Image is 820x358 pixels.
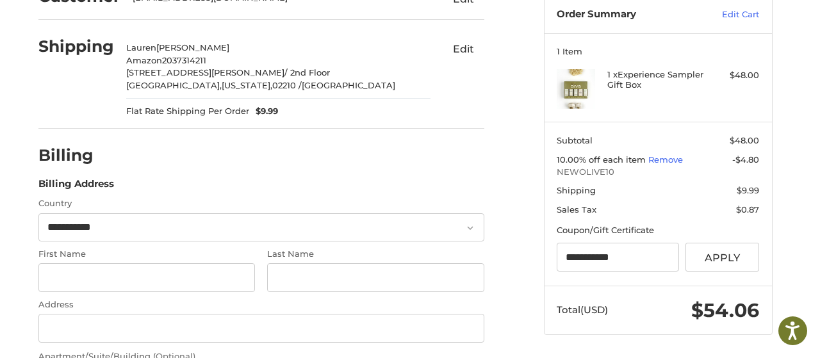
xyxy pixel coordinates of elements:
span: Total (USD) [557,304,608,316]
label: Address [38,298,484,311]
span: 02210 / [272,80,302,90]
span: [GEOGRAPHIC_DATA], [126,80,222,90]
span: NEWOLIVE10 [557,166,759,179]
span: 10.00% off each item [557,154,648,165]
button: Apply [685,243,760,272]
legend: Billing Address [38,177,114,197]
label: First Name [38,248,255,261]
span: [GEOGRAPHIC_DATA] [302,80,395,90]
span: -$4.80 [732,154,759,165]
label: Country [38,197,484,210]
span: Amazon [126,55,162,65]
span: $9.99 [249,105,278,118]
h3: Order Summary [557,8,694,21]
span: [US_STATE], [222,80,272,90]
h4: 1 x Experience Sampler Gift Box [607,69,705,90]
span: $0.87 [736,204,759,215]
span: $48.00 [730,135,759,145]
span: $54.06 [691,298,759,322]
span: Flat Rate Shipping Per Order [126,105,249,118]
span: Lauren [126,42,156,53]
span: Shipping [557,185,596,195]
a: Remove [648,154,683,165]
span: 2037314211 [162,55,206,65]
p: We're away right now. Please check back later! [18,19,145,29]
button: Open LiveChat chat widget [147,17,163,32]
button: Edit [443,38,484,59]
label: Last Name [267,248,484,261]
h2: Shipping [38,37,114,56]
span: $9.99 [737,185,759,195]
span: [PERSON_NAME] [156,42,229,53]
span: Sales Tax [557,204,596,215]
div: Coupon/Gift Certificate [557,224,759,237]
span: [STREET_ADDRESS][PERSON_NAME] [126,67,284,77]
h3: 1 Item [557,46,759,56]
span: / 2nd Floor [284,67,330,77]
input: Gift Certificate or Coupon Code [557,243,679,272]
a: Edit Cart [694,8,759,21]
span: Subtotal [557,135,593,145]
h2: Billing [38,145,113,165]
div: $48.00 [709,69,759,82]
